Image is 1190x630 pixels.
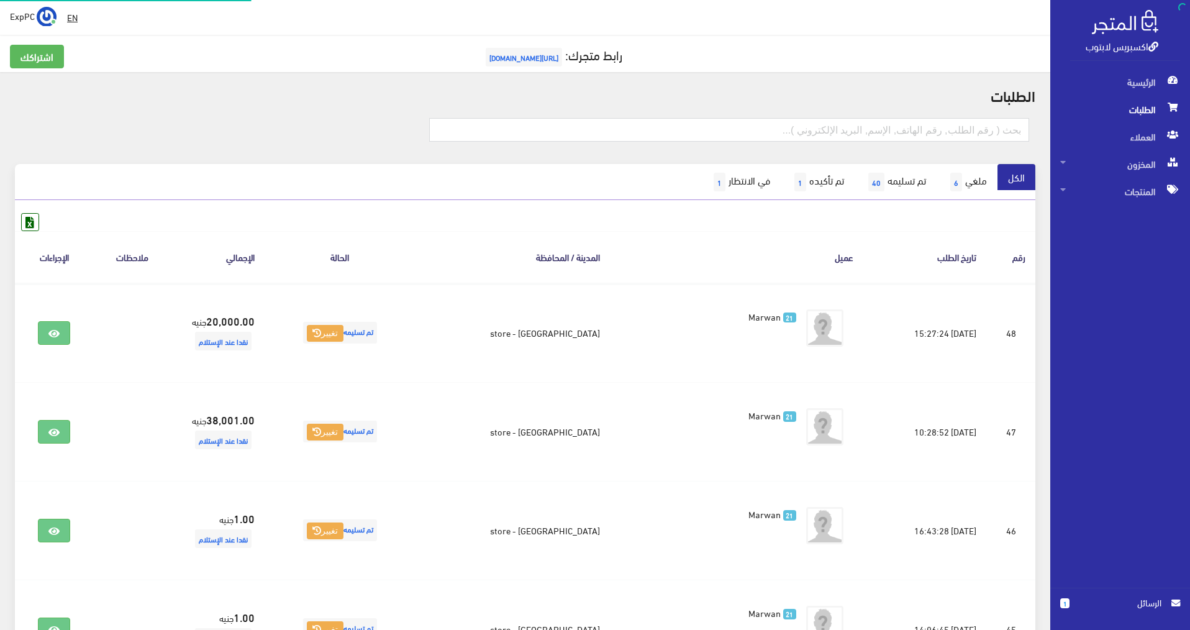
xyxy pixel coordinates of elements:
a: الرئيسية [1050,68,1190,96]
span: نقدا عند الإستلام [195,332,252,350]
td: [DATE] 10:28:52 [863,382,986,481]
td: [GEOGRAPHIC_DATA] - store [415,481,610,580]
td: [GEOGRAPHIC_DATA] - store [415,283,610,383]
strong: 38,001.00 [206,411,255,427]
span: الطلبات [1060,96,1180,123]
th: المدينة / المحافظة [415,231,610,283]
span: 1 [794,173,806,191]
a: 21 Marwan [630,309,796,323]
a: رابط متجرك:[URL][DOMAIN_NAME] [483,43,622,66]
strong: 1.00 [234,609,255,625]
span: المنتجات [1060,178,1180,205]
span: 40 [868,173,884,191]
a: العملاء [1050,123,1190,150]
span: تم تسليمه [303,519,377,541]
td: 47 [986,382,1036,481]
span: المخزون [1060,150,1180,178]
u: EN [67,9,78,25]
a: 21 Marwan [630,408,796,422]
td: [GEOGRAPHIC_DATA] - store [415,382,610,481]
a: المخزون [1050,150,1190,178]
span: 21 [783,510,796,521]
img: . [1092,10,1158,34]
a: الكل [997,164,1035,190]
button: تغيير [307,424,343,441]
span: [URL][DOMAIN_NAME] [486,48,562,66]
a: الطلبات [1050,96,1190,123]
a: 21 Marwan [630,606,796,619]
a: 1 الرسائل [1060,596,1180,623]
span: ExpPC [10,8,35,24]
span: الرئيسية [1060,68,1180,96]
a: ملغي6 [937,164,997,200]
img: avatar.png [806,309,843,347]
span: 6 [950,173,962,191]
span: 21 [783,411,796,422]
a: ... ExpPC [10,6,57,26]
span: نقدا عند الإستلام [195,529,252,548]
strong: 1.00 [234,510,255,526]
input: بحث ( رقم الطلب, رقم الهاتف, الإسم, البريد اﻹلكتروني )... [429,118,1030,142]
span: 1 [1060,598,1070,608]
span: 21 [783,609,796,619]
td: 46 [986,481,1036,580]
button: تغيير [307,325,343,342]
span: 21 [783,313,796,323]
th: عميل [610,231,863,283]
td: جنيه [171,283,265,383]
th: رقم [986,231,1036,283]
th: الحالة [265,231,415,283]
a: 21 Marwan [630,507,796,521]
th: اﻹجمالي [171,231,265,283]
span: الرسائل [1079,596,1161,609]
a: اكسبريس لابتوب [1086,37,1158,55]
span: Marwan [748,604,781,621]
img: ... [37,7,57,27]
a: اشتراكك [10,45,64,68]
th: الإجراءات [15,231,93,283]
span: العملاء [1060,123,1180,150]
span: 1 [714,173,725,191]
span: Marwan [748,505,781,523]
td: جنيه [171,382,265,481]
span: Marwan [748,406,781,424]
h2: الطلبات [15,87,1035,103]
th: تاريخ الطلب [863,231,986,283]
a: في الانتظار1 [700,164,781,200]
span: تم تسليمه [303,322,377,344]
span: نقدا عند الإستلام [195,431,252,449]
span: Marwan [748,308,781,325]
button: تغيير [307,523,343,540]
img: avatar.png [806,507,843,544]
td: 48 [986,283,1036,383]
td: جنيه [171,481,265,580]
td: [DATE] 15:27:24 [863,283,986,383]
th: ملاحظات [93,231,171,283]
a: المنتجات [1050,178,1190,205]
td: [DATE] 16:43:28 [863,481,986,580]
strong: 20,000.00 [206,313,255,329]
a: تم تسليمه40 [855,164,937,200]
a: EN [62,6,83,29]
a: تم تأكيده1 [781,164,855,200]
span: تم تسليمه [303,421,377,442]
img: avatar.png [806,408,843,445]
